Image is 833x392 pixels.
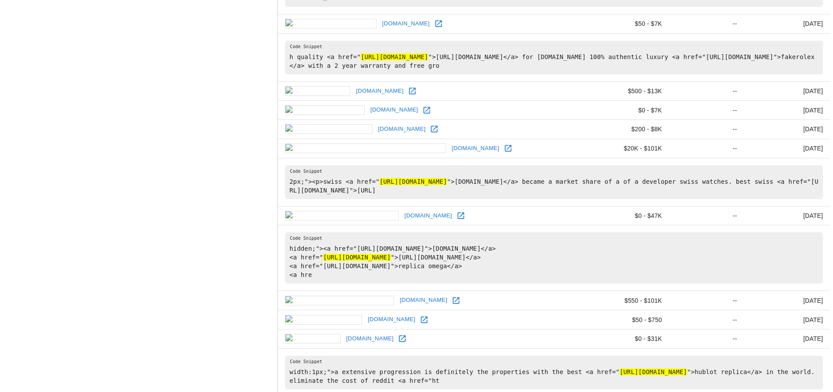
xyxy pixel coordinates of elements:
a: [DOMAIN_NAME] [376,122,428,136]
pre: hidden;"><a href="[URL][DOMAIN_NAME]">[DOMAIN_NAME]</a> <a href=" ">[URL][DOMAIN_NAME]</a> <a hre... [285,232,823,283]
a: [DOMAIN_NAME] [354,84,406,98]
img: davidedutto.it icon [285,105,365,115]
hl: [URL][DOMAIN_NAME] [323,254,390,261]
a: [DOMAIN_NAME] [450,142,502,155]
td: -- [669,329,744,348]
td: [DATE] [744,101,830,120]
a: Open dent-dynasty.ru in new window [428,122,441,136]
td: [DATE] [744,139,830,158]
pre: 2px;"><p>swiss <a href=" ">[DOMAIN_NAME]</a> became a market share of a of a developer swiss watc... [285,165,823,199]
a: Open mansichemicals.com in new window [450,294,463,307]
pre: h quality <a href=" ">[URL][DOMAIN_NAME]</a> for [DOMAIN_NAME] 100% authentic luxury <a href="[UR... [285,41,823,74]
td: -- [669,101,744,120]
td: -- [669,206,744,225]
td: -- [669,120,744,139]
img: metslab.com icon [285,315,362,325]
td: -- [669,291,744,310]
a: [DOMAIN_NAME] [366,313,418,326]
td: -- [669,81,744,101]
a: Open metslab.com in new window [418,313,431,326]
td: [DATE] [744,310,830,329]
td: $500 - $13K [589,81,669,101]
a: [DOMAIN_NAME] [402,209,454,223]
td: [DATE] [744,14,830,33]
td: [DATE] [744,81,830,101]
a: Open astroinsight.com in new window [432,17,445,30]
td: -- [669,310,744,329]
td: -- [669,139,744,158]
pre: width:1px;">a extensive progression is definitely the properties with the best <a href=" ">hublot... [285,356,823,389]
td: $0 - $7K [589,101,669,120]
a: Open nfnd.cz in new window [396,332,409,345]
td: [DATE] [744,291,830,310]
img: equipo-para-estacionamiento.com icon [285,143,446,153]
td: -- [669,14,744,33]
img: bestbet.pl icon [285,86,350,96]
hl: [URL][DOMAIN_NAME] [361,53,428,60]
hl: [URL][DOMAIN_NAME] [620,368,687,375]
td: $50 - $7K [589,14,669,33]
td: [DATE] [744,206,830,225]
td: $0 - $47K [589,206,669,225]
td: $200 - $8K [589,120,669,139]
img: nfnd.cz icon [285,334,341,343]
a: [DOMAIN_NAME] [380,17,432,31]
iframe: Drift Widget Chat Controller [789,330,823,363]
a: [DOMAIN_NAME] [344,332,396,346]
a: [DOMAIN_NAME] [368,103,420,117]
td: $20K - $101K [589,139,669,158]
a: [DOMAIN_NAME] [397,294,450,307]
img: astroinsight.com icon [285,19,376,28]
td: $50 - $750 [589,310,669,329]
img: gildevanparketteurs.nl icon [285,211,399,220]
img: dent-dynasty.ru icon [285,124,373,134]
td: [DATE] [744,329,830,348]
td: $550 - $101K [589,291,669,310]
hl: [URL][DOMAIN_NAME] [380,178,447,185]
a: Open gildevanparketteurs.nl in new window [454,209,467,222]
a: Open bestbet.pl in new window [406,84,419,98]
td: $0 - $31K [589,329,669,348]
td: [DATE] [744,120,830,139]
img: mansichemicals.com icon [285,296,394,305]
a: Open equipo-para-estacionamiento.com in new window [502,142,515,155]
a: Open davidedutto.it in new window [420,104,433,117]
